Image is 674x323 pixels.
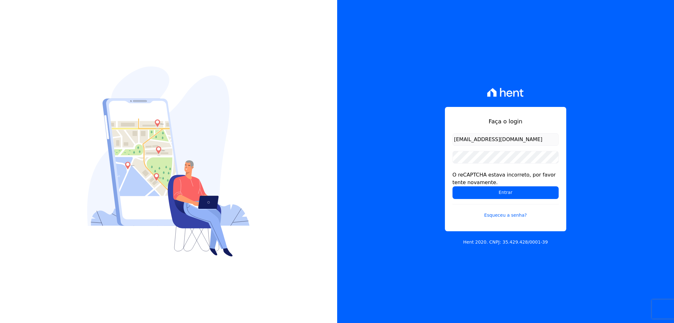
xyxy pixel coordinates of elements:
[452,171,559,186] div: O reCAPTCHA estava incorreto, por favor tente novamente.
[452,117,559,126] h1: Faça o login
[452,133,559,146] input: Email
[452,186,559,199] input: Entrar
[463,239,548,245] p: Hent 2020. CNPJ: 35.429.428/0001-39
[452,204,559,219] a: Esqueceu a senha?
[87,66,250,257] img: Login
